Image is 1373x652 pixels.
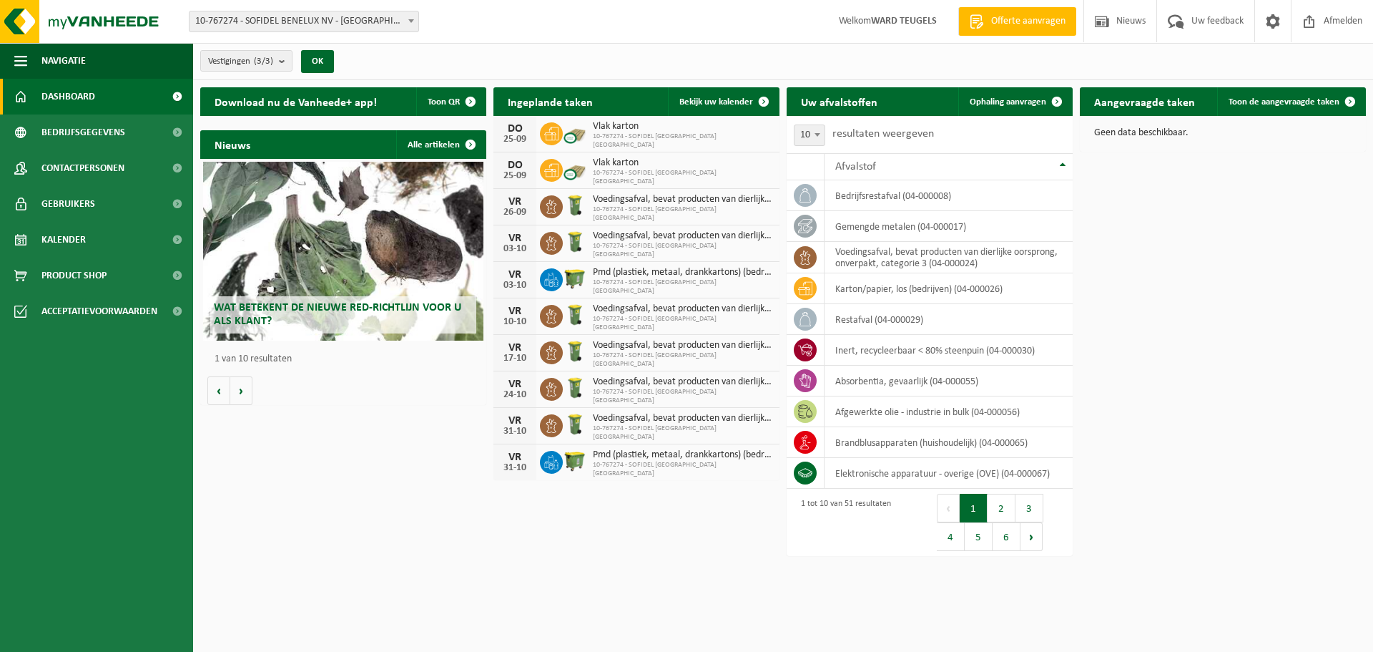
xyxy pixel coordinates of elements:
span: Kalender [41,222,86,258]
img: WB-0140-HPE-GN-50 [563,376,587,400]
h2: Uw afvalstoffen [787,87,892,115]
span: Gebruikers [41,186,95,222]
span: Product Shop [41,258,107,293]
button: 4 [937,522,965,551]
img: PB-CU [563,120,587,145]
button: Vestigingen(3/3) [200,50,292,72]
div: 26-09 [501,208,529,218]
span: Vestigingen [208,51,273,72]
button: 2 [988,494,1015,522]
img: WB-0140-HPE-GN-50 [563,339,587,364]
button: Previous [937,494,960,522]
button: Volgende [230,376,252,405]
td: inert, recycleerbaar < 80% steenpuin (04-000030) [825,335,1073,366]
label: resultaten weergeven [832,128,934,140]
div: 17-10 [501,354,529,364]
span: Pmd (plastiek, metaal, drankkartons) (bedrijven) [593,449,772,461]
div: VR [501,233,529,244]
span: 10-767274 - SOFIDEL [GEOGRAPHIC_DATA] [GEOGRAPHIC_DATA] [593,315,772,332]
span: 10-767274 - SOFIDEL BENELUX NV - DUFFEL [189,11,419,32]
span: Ophaling aanvragen [970,97,1046,107]
td: restafval (04-000029) [825,304,1073,335]
td: elektronische apparatuur - overige (OVE) (04-000067) [825,458,1073,489]
h2: Nieuws [200,130,265,158]
td: absorbentia, gevaarlijk (04-000055) [825,366,1073,396]
button: 1 [960,494,988,522]
span: Voedingsafval, bevat producten van dierlijke oorsprong, onverpakt, categorie 3 [593,230,772,242]
img: WB-0140-HPE-GN-50 [563,412,587,437]
span: 10-767274 - SOFIDEL [GEOGRAPHIC_DATA] [GEOGRAPHIC_DATA] [593,169,772,186]
div: 25-09 [501,171,529,181]
div: VR [501,379,529,390]
span: 10-767274 - SOFIDEL [GEOGRAPHIC_DATA] [GEOGRAPHIC_DATA] [593,242,772,259]
span: 10-767274 - SOFIDEL BENELUX NV - DUFFEL [190,11,418,31]
td: voedingsafval, bevat producten van dierlijke oorsprong, onverpakt, categorie 3 (04-000024) [825,242,1073,273]
span: Contactpersonen [41,150,124,186]
div: 10-10 [501,317,529,327]
span: Acceptatievoorwaarden [41,293,157,329]
div: DO [501,160,529,171]
div: VR [501,452,529,463]
span: 10-767274 - SOFIDEL [GEOGRAPHIC_DATA] [GEOGRAPHIC_DATA] [593,132,772,150]
div: 25-09 [501,135,529,145]
span: Afvalstof [835,161,876,172]
span: 10 [794,125,825,146]
div: 03-10 [501,244,529,254]
span: 10-767274 - SOFIDEL [GEOGRAPHIC_DATA] [GEOGRAPHIC_DATA] [593,351,772,369]
span: Toon QR [428,97,460,107]
span: Pmd (plastiek, metaal, drankkartons) (bedrijven) [593,267,772,278]
div: VR [501,342,529,354]
span: Bedrijfsgegevens [41,115,125,150]
count: (3/3) [254,57,273,66]
td: brandblusapparaten (huishoudelijk) (04-000065) [825,427,1073,458]
span: Voedingsafval, bevat producten van dierlijke oorsprong, onverpakt, categorie 3 [593,194,772,205]
td: karton/papier, los (bedrijven) (04-000026) [825,273,1073,304]
h2: Aangevraagde taken [1080,87,1209,115]
div: 1 tot 10 van 51 resultaten [794,492,891,553]
img: WB-1100-HPE-GN-50 [563,449,587,473]
button: Toon QR [416,87,485,116]
td: bedrijfsrestafval (04-000008) [825,180,1073,211]
span: Voedingsafval, bevat producten van dierlijke oorsprong, onverpakt, categorie 3 [593,413,772,424]
button: 6 [993,522,1020,551]
span: 10-767274 - SOFIDEL [GEOGRAPHIC_DATA] [GEOGRAPHIC_DATA] [593,461,772,478]
div: 24-10 [501,390,529,400]
div: VR [501,196,529,208]
div: VR [501,415,529,427]
img: WB-0140-HPE-GN-50 [563,230,587,254]
span: Offerte aanvragen [988,14,1069,29]
p: 1 van 10 resultaten [215,354,479,364]
div: 03-10 [501,281,529,291]
span: 10-767274 - SOFIDEL [GEOGRAPHIC_DATA] [GEOGRAPHIC_DATA] [593,388,772,405]
div: VR [501,306,529,317]
span: Bekijk uw kalender [679,97,753,107]
span: 10-767274 - SOFIDEL [GEOGRAPHIC_DATA] [GEOGRAPHIC_DATA] [593,278,772,296]
span: 10-767274 - SOFIDEL [GEOGRAPHIC_DATA] [GEOGRAPHIC_DATA] [593,205,772,223]
button: Next [1020,522,1043,551]
h2: Ingeplande taken [493,87,607,115]
button: Vorige [207,376,230,405]
span: 10 [794,125,825,145]
a: Toon de aangevraagde taken [1217,87,1364,116]
a: Offerte aanvragen [958,7,1076,36]
h2: Download nu de Vanheede+ app! [200,87,391,115]
button: 5 [965,522,993,551]
span: Vlak karton [593,121,772,132]
img: WB-1100-HPE-GN-50 [563,266,587,291]
div: 31-10 [501,427,529,437]
a: Wat betekent de nieuwe RED-richtlijn voor u als klant? [203,162,483,341]
td: afgewerkte olie - industrie in bulk (04-000056) [825,396,1073,427]
span: Toon de aangevraagde taken [1229,97,1339,107]
img: WB-0140-HPE-GN-50 [563,303,587,327]
span: Voedingsafval, bevat producten van dierlijke oorsprong, onverpakt, categorie 3 [593,376,772,388]
span: Wat betekent de nieuwe RED-richtlijn voor u als klant? [214,302,461,327]
button: 3 [1015,494,1043,522]
img: WB-0140-HPE-GN-50 [563,193,587,218]
span: Navigatie [41,43,86,79]
p: Geen data beschikbaar. [1094,128,1352,138]
div: DO [501,123,529,135]
span: Vlak karton [593,157,772,169]
td: gemengde metalen (04-000017) [825,211,1073,242]
span: 10-767274 - SOFIDEL [GEOGRAPHIC_DATA] [GEOGRAPHIC_DATA] [593,424,772,442]
div: 31-10 [501,463,529,473]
